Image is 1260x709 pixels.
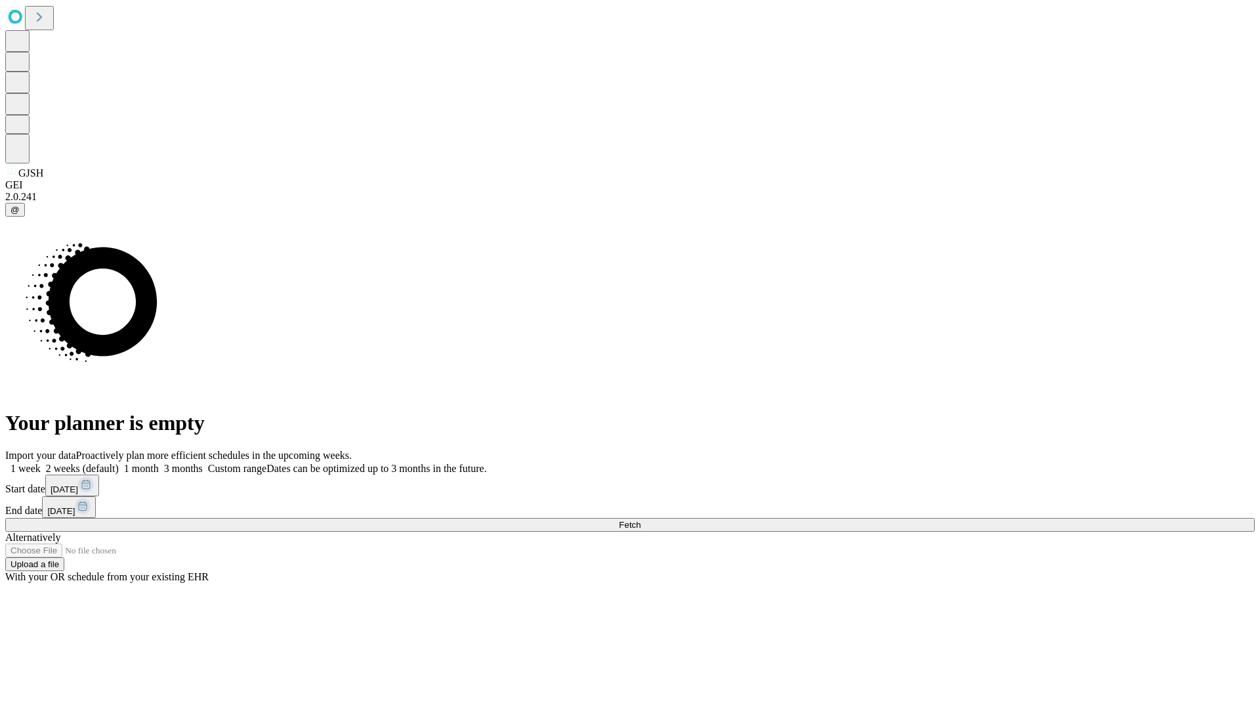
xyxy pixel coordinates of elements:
button: Upload a file [5,557,64,571]
div: Start date [5,475,1255,496]
span: With your OR schedule from your existing EHR [5,571,209,582]
span: Custom range [208,463,266,474]
div: End date [5,496,1255,518]
span: [DATE] [51,484,78,494]
button: [DATE] [42,496,96,518]
span: [DATE] [47,506,75,516]
span: 1 week [10,463,41,474]
span: 3 months [164,463,203,474]
span: 1 month [124,463,159,474]
div: GEI [5,179,1255,191]
button: [DATE] [45,475,99,496]
button: @ [5,203,25,217]
span: Import your data [5,450,76,461]
span: 2 weeks (default) [46,463,119,474]
span: GJSH [18,167,43,179]
span: Alternatively [5,532,60,543]
span: Proactively plan more efficient schedules in the upcoming weeks. [76,450,352,461]
button: Fetch [5,518,1255,532]
div: 2.0.241 [5,191,1255,203]
span: Fetch [619,520,640,530]
span: @ [10,205,20,215]
h1: Your planner is empty [5,411,1255,435]
span: Dates can be optimized up to 3 months in the future. [266,463,486,474]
